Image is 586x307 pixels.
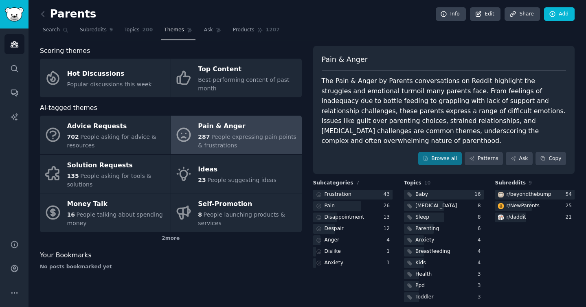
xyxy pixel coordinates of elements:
button: Copy [536,152,566,166]
div: Dislike [325,248,341,255]
div: 13 [383,214,393,221]
div: Self-Promotion [198,198,297,211]
span: Subcategories [313,180,353,187]
div: 1 [386,259,393,267]
div: 4 [386,237,393,244]
a: Health3 [404,270,484,280]
a: Ideas23People suggesting ideas [171,155,302,193]
span: Pain & Anger [322,55,368,65]
div: 3 [478,271,484,278]
div: Advice Requests [67,120,167,133]
h2: Parents [40,8,96,21]
a: Top ContentBest-performing content of past month [171,59,302,97]
a: Disappointment13 [313,213,393,223]
span: Ask [204,26,213,34]
a: Anger4 [313,235,393,246]
span: Search [43,26,60,34]
a: Baby16 [404,190,484,200]
a: Solution Requests135People asking for tools & solutions [40,155,171,193]
div: 21 [565,214,575,221]
span: People launching products & services [198,211,285,226]
span: Topics [124,26,139,34]
a: Advice Requests702People asking for advice & resources [40,116,171,154]
a: Pain26 [313,201,393,211]
div: r/ beyondthebump [507,191,551,198]
span: Popular discussions this week [67,81,152,88]
div: 43 [383,191,393,198]
div: Kids [415,259,426,267]
a: Kids4 [404,258,484,268]
a: Share [505,7,540,21]
a: Hot DiscussionsPopular discussions this week [40,59,171,97]
span: Topics [404,180,421,187]
div: Disappointment [325,214,364,221]
a: Anxiety4 [404,235,484,246]
a: Ppd3 [404,281,484,291]
div: r/ daddit [507,214,526,221]
a: Subreddits9 [77,24,116,40]
a: Edit [470,7,500,21]
span: People talking about spending money [67,211,163,226]
span: 200 [143,26,153,34]
div: 3 [478,294,484,301]
span: Products [233,26,255,34]
span: Subreddits [80,26,107,34]
span: 7 [356,180,360,186]
span: 1207 [266,26,280,34]
span: People suggesting ideas [207,177,277,183]
div: 8 [478,202,484,210]
div: No posts bookmarked yet [40,263,302,271]
a: Frustration43 [313,190,393,200]
div: 12 [383,225,393,232]
div: 25 [565,202,575,210]
div: 3 [478,282,484,289]
div: 4 [478,237,484,244]
div: 8 [478,214,484,221]
a: beyondthebumpr/beyondthebump54 [495,190,575,200]
a: Add [544,7,575,21]
a: Products1207 [230,24,283,40]
a: dadditr/daddit21 [495,213,575,223]
span: 702 [67,134,79,140]
div: Top Content [198,63,297,76]
span: Scoring themes [40,46,90,56]
a: Toddler3 [404,292,484,303]
div: Health [415,271,432,278]
span: AI-tagged themes [40,103,97,113]
span: 10 [424,180,431,186]
div: Solution Requests [67,159,167,172]
a: Pain & Anger287People expressing pain points & frustrations [171,116,302,154]
div: r/ NewParents [507,202,540,210]
div: Breastfeeding [415,248,450,255]
div: 54 [565,191,575,198]
div: 4 [478,259,484,267]
span: 135 [67,173,79,179]
div: Hot Discussions [67,67,152,80]
span: Your Bookmarks [40,250,92,261]
a: Anxiety1 [313,258,393,268]
span: 16 [67,211,75,218]
a: Info [436,7,466,21]
div: Anxiety [415,237,434,244]
span: 23 [198,177,206,183]
div: 26 [383,202,393,210]
img: GummySearch logo [5,7,24,22]
div: Sleep [415,214,429,221]
span: 8 [198,211,202,218]
span: People asking for advice & resources [67,134,156,149]
img: daddit [498,215,504,220]
a: Breastfeeding4 [404,247,484,257]
span: People asking for tools & solutions [67,173,151,188]
span: Subreddits [495,180,526,187]
span: People expressing pain points & frustrations [198,134,296,149]
div: 4 [478,248,484,255]
div: The Pain & Anger by Parents conversations on Reddit highlight the struggles and emotional turmoil... [322,76,566,146]
img: beyondthebump [498,192,504,197]
div: Toddler [415,294,433,301]
div: Parenting [415,225,439,232]
a: Patterns [465,152,503,166]
div: Anger [325,237,340,244]
a: Self-Promotion8People launching products & services [171,193,302,232]
span: Best-performing content of past month [198,77,289,92]
a: Browse all [418,152,462,166]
